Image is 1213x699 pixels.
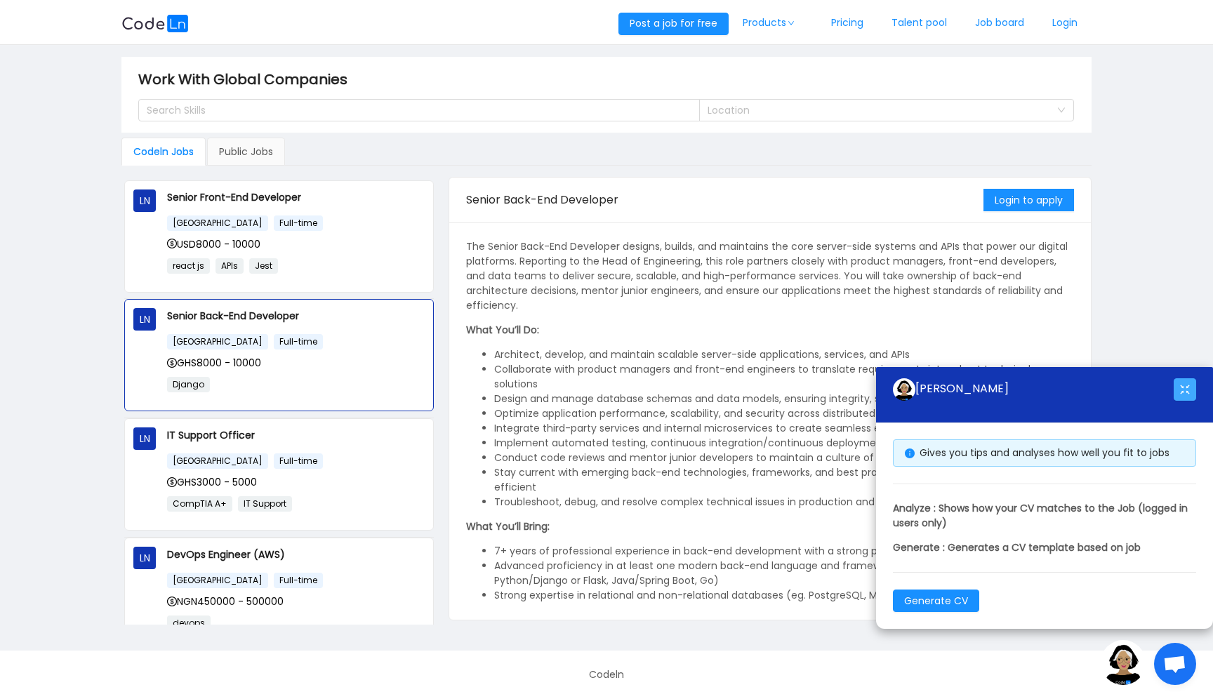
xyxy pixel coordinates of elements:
li: Design and manage database schemas and data models, ensuring integrity, security, and high availa... [494,392,1074,406]
span: LN [140,427,150,450]
span: Full-time [274,573,323,588]
div: Open chat [1154,643,1196,685]
span: [GEOGRAPHIC_DATA] [167,573,268,588]
button: Login to apply [983,189,1074,211]
li: Strong expertise in relational and non-relational databases (eg. PostgreSQL, MySQL, MongoDB), dat... [494,588,1074,618]
li: Architect, develop, and maintain scalable server-side applications, services, and APIs [494,347,1074,362]
i: icon: dollar [167,358,177,368]
p: Analyze : Shows how your CV matches to the Job (logged in users only) [893,501,1196,531]
li: Integrate third-party services and internal microservices to create seamless end-to-end functiona... [494,421,1074,436]
span: NGN450000 - 500000 [167,594,284,608]
span: LN [140,308,150,331]
div: [PERSON_NAME] [893,378,1174,401]
strong: What You’ll Do: [466,323,539,337]
i: icon: down [1057,106,1066,116]
span: devops [167,615,211,631]
span: Django [167,377,210,392]
div: Location [708,103,1050,117]
p: Senior Back-End Developer [167,308,425,324]
span: [GEOGRAPHIC_DATA] [167,453,268,469]
i: icon: dollar [167,239,177,248]
div: Public Jobs [207,138,285,166]
img: ground.ddcf5dcf.png [893,378,915,401]
i: icon: info-circle [905,448,915,458]
span: LN [140,547,150,569]
span: GHS3000 - 5000 [167,475,257,489]
span: [GEOGRAPHIC_DATA] [167,215,268,231]
p: Generate : Generates a CV template based on job [893,540,1196,555]
button: Post a job for free [618,13,729,35]
li: Implement automated testing, continuous integration/continuous deployment (CI/CD), and monitoring... [494,436,1074,451]
button: icon: fullscreen-exit [1174,378,1196,401]
li: Stay current with emerging back-end technologies, frameworks, and best practices to keep our stac... [494,465,1074,495]
li: Advanced proficiency in at least one modern back-end language and framework (eg. .NET, Node.js/Ex... [494,559,1074,588]
span: Jest [249,258,278,274]
li: 7+ years of professional experience in back-end development with a strong portfolio of scalable w... [494,544,1074,559]
span: Work With Global Companies [138,68,356,91]
strong: What You’ll Bring: [466,519,550,533]
span: GHS8000 - 10000 [167,356,261,370]
span: IT Support [238,496,292,512]
li: Optimize application performance, scalability, and security across distributed systems [494,406,1074,421]
i: icon: dollar [167,597,177,606]
span: CompTIA A+ [167,496,232,512]
span: react js [167,258,210,274]
span: Full-time [274,215,323,231]
p: The Senior Back-End Developer designs, builds, and maintains the core server-side systems and API... [466,239,1074,313]
div: Search Skills [147,103,680,117]
img: logobg.f302741d.svg [121,15,189,32]
span: USD8000 - 10000 [167,237,260,251]
li: Conduct code reviews and mentor junior developers to maintain a culture of high-quality engineering [494,451,1074,465]
button: Generate CV [893,590,979,612]
img: ground.ddcf5dcf.png [1101,640,1146,685]
span: Full-time [274,453,323,469]
div: Codeln Jobs [121,138,206,166]
span: LN [140,189,150,212]
p: Senior Front-End Developer [167,189,425,205]
span: APIs [216,258,244,274]
li: Collaborate with product managers and front-end engineers to translate requirements into robust t... [494,362,1074,392]
span: Full-time [274,334,323,349]
span: [GEOGRAPHIC_DATA] [167,334,268,349]
i: icon: dollar [167,477,177,487]
li: Troubleshoot, debug, and resolve complex technical issues in production and development environments [494,495,1074,510]
i: icon: down [787,20,795,27]
a: Post a job for free [618,16,729,30]
span: Senior Back-End Developer [466,192,618,208]
span: Gives you tips and analyses how well you fit to jobs [920,446,1169,460]
p: IT Support Officer [167,427,425,443]
p: DevOps Engineer (AWS) [167,547,425,562]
